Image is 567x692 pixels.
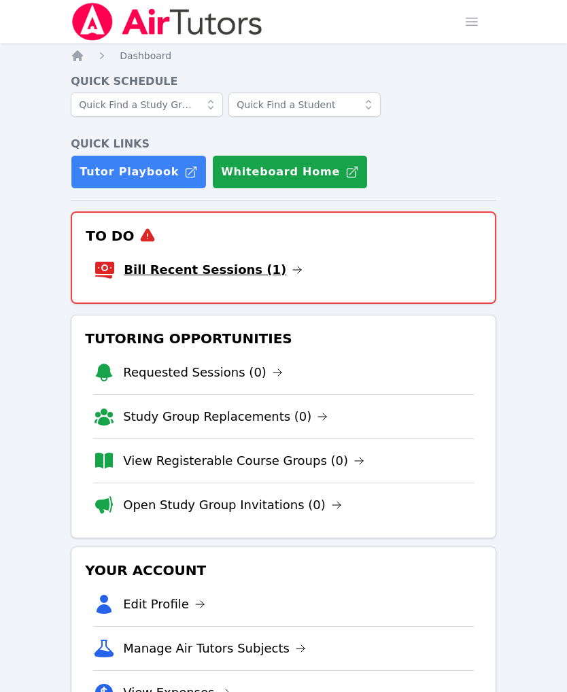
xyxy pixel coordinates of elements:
h4: Quick Schedule [71,73,496,90]
a: Bill Recent Sessions (1) [124,260,303,279]
nav: Breadcrumb [71,49,496,63]
a: Dashboard [120,49,171,63]
input: Quick Find a Student [228,92,381,117]
h3: Tutoring Opportunities [82,326,485,351]
a: Edit Profile [123,595,205,614]
a: View Registerable Course Groups (0) [123,451,364,470]
a: Study Group Replacements (0) [123,407,328,426]
span: Dashboard [120,50,171,61]
h4: Quick Links [71,136,496,152]
a: Open Study Group Invitations (0) [123,496,342,515]
a: Manage Air Tutors Subjects [123,639,306,658]
button: Whiteboard Home [212,155,368,189]
img: Air Tutors [71,3,263,41]
h3: To Do [83,224,484,248]
input: Quick Find a Study Group [71,92,223,117]
a: Tutor Playbook [71,155,207,189]
a: Requested Sessions (0) [123,363,283,382]
h3: Your Account [82,558,485,583]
